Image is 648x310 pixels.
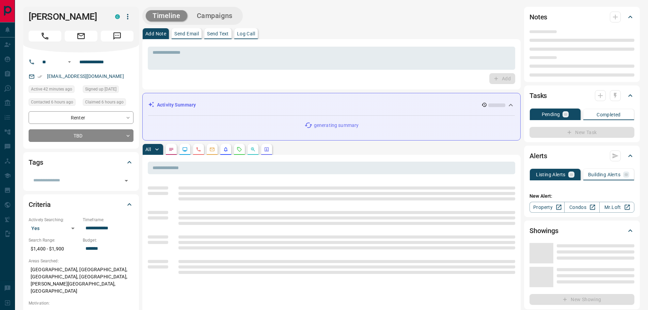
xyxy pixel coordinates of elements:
[564,202,599,213] a: Condos
[29,300,133,306] p: Motivation:
[145,31,166,36] p: Add Note
[157,101,196,109] p: Activity Summary
[530,87,634,104] div: Tasks
[530,225,558,236] h2: Showings
[237,31,255,36] p: Log Call
[536,172,566,177] p: Listing Alerts
[264,147,269,152] svg: Agent Actions
[530,223,634,239] div: Showings
[29,223,79,234] div: Yes
[101,31,133,42] span: Message
[190,10,239,21] button: Campaigns
[29,258,133,264] p: Areas Searched:
[237,147,242,152] svg: Requests
[530,148,634,164] div: Alerts
[122,176,131,185] button: Open
[29,243,79,255] p: $1,400 - $1,900
[169,147,174,152] svg: Notes
[599,202,634,213] a: Mr.Loft
[85,99,124,105] span: Claimed 6 hours ago
[145,147,151,152] p: All
[29,111,133,124] div: Renter
[207,31,229,36] p: Send Text
[29,129,133,142] div: TBD
[29,11,105,22] h1: [PERSON_NAME]
[146,10,187,21] button: Timeline
[37,74,42,79] svg: Email Verified
[83,98,133,108] div: Sun Oct 12 2025
[29,217,79,223] p: Actively Searching:
[29,157,43,168] h2: Tags
[314,122,359,129] p: generating summary
[597,112,621,117] p: Completed
[29,264,133,297] p: [GEOGRAPHIC_DATA], [GEOGRAPHIC_DATA], [GEOGRAPHIC_DATA], [GEOGRAPHIC_DATA], [PERSON_NAME][GEOGRAP...
[182,147,188,152] svg: Lead Browsing Activity
[588,172,620,177] p: Building Alerts
[530,202,565,213] a: Property
[29,98,79,108] div: Sun Oct 12 2025
[83,237,133,243] p: Budget:
[65,58,74,66] button: Open
[223,147,228,152] svg: Listing Alerts
[29,154,133,170] div: Tags
[65,31,97,42] span: Email
[31,86,72,93] span: Active 42 minutes ago
[83,217,133,223] p: Timeframe:
[530,90,547,101] h2: Tasks
[174,31,199,36] p: Send Email
[29,31,61,42] span: Call
[530,9,634,25] div: Notes
[29,237,79,243] p: Search Range:
[209,147,215,152] svg: Emails
[542,112,560,117] p: Pending
[31,99,73,105] span: Contacted 6 hours ago
[250,147,256,152] svg: Opportunities
[47,74,124,79] a: [EMAIL_ADDRESS][DOMAIN_NAME]
[29,199,51,210] h2: Criteria
[148,99,515,111] div: Activity Summary
[115,14,120,19] div: condos.ca
[530,12,547,22] h2: Notes
[196,147,201,152] svg: Calls
[530,150,547,161] h2: Alerts
[85,86,116,93] span: Signed up [DATE]
[83,85,133,95] div: Sat Oct 11 2025
[530,193,634,200] p: New Alert:
[29,85,79,95] div: Sun Oct 12 2025
[29,196,133,213] div: Criteria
